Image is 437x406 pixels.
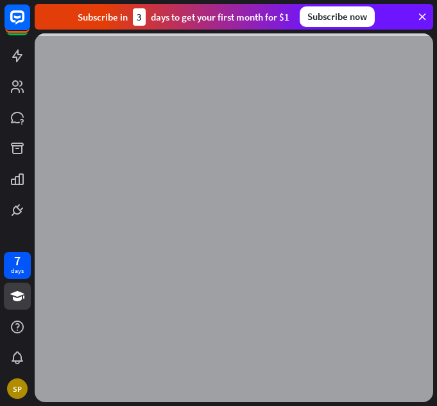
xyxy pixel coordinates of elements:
[133,8,146,26] div: 3
[78,8,289,26] div: Subscribe in days to get your first month for $1
[4,252,31,279] a: 7 days
[11,267,24,276] div: days
[300,6,375,27] div: Subscribe now
[14,255,21,267] div: 7
[7,378,28,399] div: SP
